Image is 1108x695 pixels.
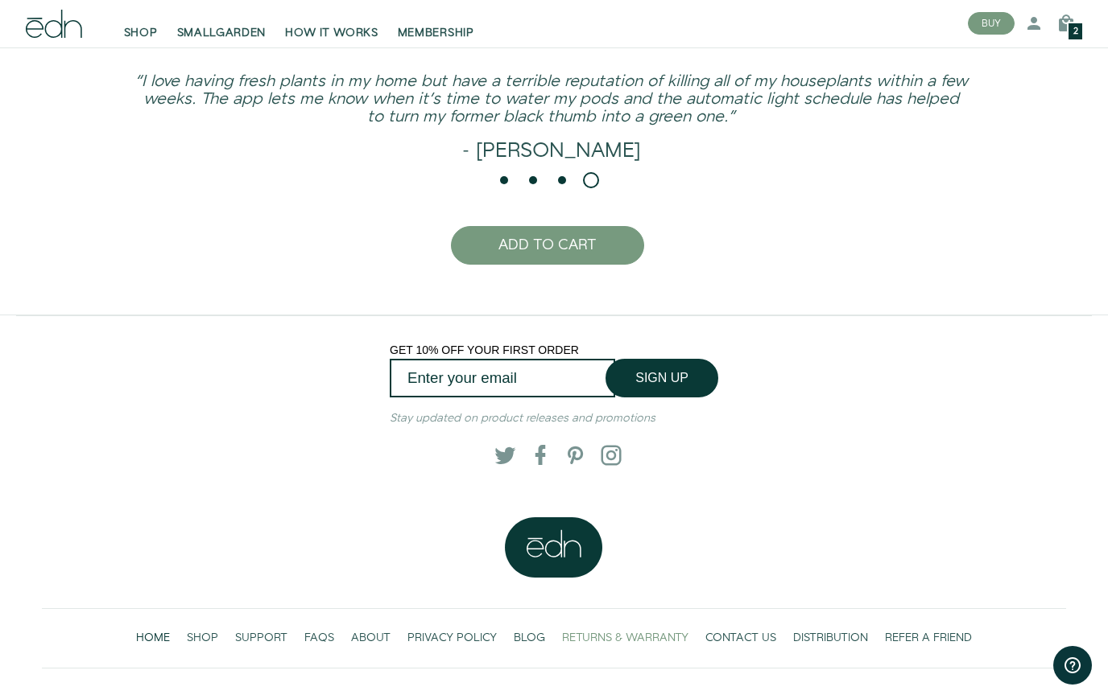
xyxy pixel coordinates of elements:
a: PRIVACY POLICY [399,623,506,656]
li: Page dot 2 [525,173,541,189]
span: HOW IT WORKS [285,26,378,42]
button: ADD TO CART [451,227,644,265]
span: FAQS [304,631,334,647]
span: SHOP [187,631,218,647]
li: Page dot 1 [496,173,512,189]
li: Page dot 3 [554,173,570,189]
iframe: Opens a widget where you can find more information [1053,647,1092,687]
span: DISTRIBUTION [793,631,868,647]
a: RETURNS & WARRANTY [554,623,697,656]
a: CONTACT US [697,623,785,656]
a: HOME [128,623,179,656]
span: MEMBERSHIP [398,26,474,42]
button: SIGN UP [606,360,718,398]
a: SHOP [114,6,167,42]
span: BLOG [514,631,545,647]
h2: - [PERSON_NAME] [134,140,969,162]
a: MEMBERSHIP [388,6,484,42]
li: Page dot 4 [583,173,599,189]
span: SMALLGARDEN [177,26,267,42]
a: SMALLGARDEN [167,6,276,42]
span: HOME [136,631,170,647]
span: REFER A FRIEND [885,631,972,647]
a: DISTRIBUTION [785,623,877,656]
span: PRIVACY POLICY [407,631,497,647]
span: ABOUT [351,631,391,647]
span: SUPPORT [235,631,287,647]
span: 2 [1073,28,1078,37]
a: ABOUT [343,623,399,656]
span: GET 10% OFF YOUR FIRST ORDER [390,344,579,357]
a: REFER A FRIEND [877,623,981,656]
input: Enter your email [390,360,615,397]
a: SUPPORT [227,623,296,656]
em: Stay updated on product releases and promotions [390,411,655,427]
a: HOW IT WORKS [275,6,387,42]
a: FAQS [296,623,343,656]
button: BUY [968,13,1015,35]
h3: “I love having fresh plants in my home but have a terrible reputation of killing all of my housep... [134,74,969,127]
span: RETURNS & WARRANTY [562,631,688,647]
span: SHOP [124,26,158,42]
span: CONTACT US [705,631,776,647]
a: SHOP [179,623,227,656]
a: BLOG [506,623,554,656]
button: Click here [518,298,578,315]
